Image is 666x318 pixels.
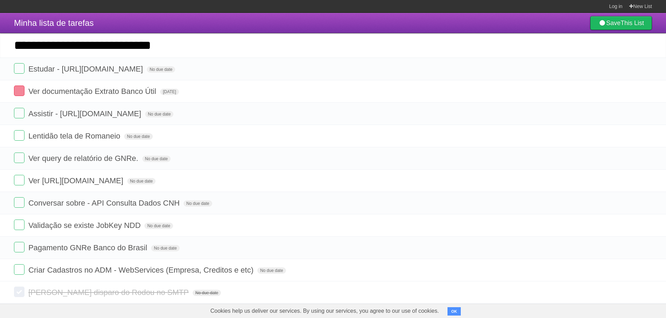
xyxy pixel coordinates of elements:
[14,18,94,28] span: Minha lista de tarefas
[14,108,24,118] label: Done
[14,287,24,297] label: Done
[14,175,24,185] label: Done
[184,200,212,207] span: No due date
[14,130,24,141] label: Done
[28,132,122,140] span: Lentidão tela de Romaneio
[28,109,143,118] span: Assistir - [URL][DOMAIN_NAME]
[28,243,149,252] span: Pagamento GNRe Banco do Brasil
[447,307,461,316] button: OK
[203,304,446,318] span: Cookies help us deliver our services. By using our services, you agree to our use of cookies.
[14,86,24,96] label: Done
[28,65,145,73] span: Estudar - [URL][DOMAIN_NAME]
[621,20,644,27] b: This List
[28,288,191,297] span: [PERSON_NAME] disparo do Rodou no SMTP
[590,16,652,30] a: SaveThis List
[28,176,125,185] span: Ver [URL][DOMAIN_NAME]
[151,245,179,251] span: No due date
[28,221,142,230] span: Validação se existe JobKey NDD
[14,264,24,275] label: Done
[14,242,24,252] label: Done
[144,223,173,229] span: No due date
[257,267,286,274] span: No due date
[14,220,24,230] label: Done
[28,266,255,274] span: Criar Cadastros no ADM - WebServices (Empresa, Creditos e etc)
[28,154,140,163] span: Ver query de relatório de GNRe.
[124,133,152,140] span: No due date
[193,290,221,296] span: No due date
[14,197,24,208] label: Done
[28,87,158,96] span: Ver documentação Extrato Banco Útil
[147,66,175,73] span: No due date
[160,89,179,95] span: [DATE]
[28,199,181,207] span: Conversar sobre - API Consulta Dados CNH
[127,178,156,184] span: No due date
[14,63,24,74] label: Done
[145,111,173,117] span: No due date
[14,153,24,163] label: Done
[142,156,171,162] span: No due date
